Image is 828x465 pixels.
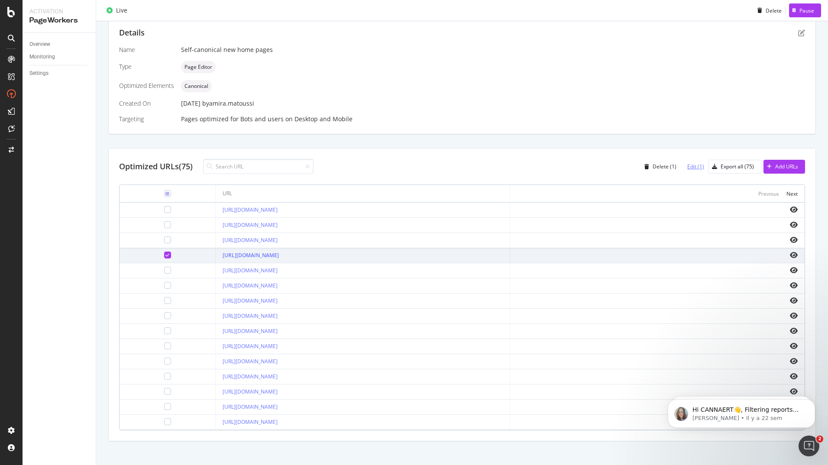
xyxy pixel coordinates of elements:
i: eye [790,206,798,213]
i: eye [790,327,798,334]
a: [URL][DOMAIN_NAME] [223,312,278,320]
span: Canonical [184,84,208,89]
div: Desktop and Mobile [294,115,353,123]
div: Export all (75) [721,163,754,170]
a: Settings [29,69,90,78]
div: by amira.matoussi [202,99,254,108]
div: Edit (1) [687,163,704,170]
a: [URL][DOMAIN_NAME] [223,373,278,380]
a: [URL][DOMAIN_NAME] [223,206,278,213]
div: Details [119,27,145,39]
i: eye [790,373,798,380]
a: [URL][DOMAIN_NAME] [223,236,278,244]
a: [URL][DOMAIN_NAME] [223,342,278,350]
a: [URL][DOMAIN_NAME] [223,403,278,410]
i: eye [790,358,798,365]
a: [URL][DOMAIN_NAME] [223,252,279,259]
button: Next [786,188,798,199]
div: Pages optimized for on [181,115,805,123]
div: Pause [799,6,814,14]
a: [URL][DOMAIN_NAME] [223,267,278,274]
input: Search URL [203,159,314,174]
div: Created On [119,99,174,108]
div: Live [116,6,127,15]
div: [DATE] [181,99,805,108]
div: neutral label [181,61,216,73]
a: [URL][DOMAIN_NAME] [223,418,278,426]
i: eye [790,221,798,228]
button: Previous [758,188,779,199]
div: Optimized Elements [119,81,174,90]
div: Next [786,190,798,197]
i: eye [790,252,798,258]
div: neutral label [181,80,212,92]
div: Name [119,45,174,54]
div: Overview [29,40,50,49]
i: eye [790,312,798,319]
div: Settings [29,69,49,78]
a: [URL][DOMAIN_NAME] [223,388,278,395]
a: Overview [29,40,90,49]
span: Page Editor [184,65,212,70]
span: 2 [816,436,823,442]
i: eye [790,342,798,349]
button: Delete [754,3,782,17]
div: Bots and users [240,115,284,123]
div: Targeting [119,115,174,123]
div: URL [223,190,232,197]
div: pen-to-square [798,29,805,36]
div: Optimized URLs (75) [119,161,193,172]
div: Previous [758,190,779,197]
a: [URL][DOMAIN_NAME] [223,282,278,289]
button: Delete (1) [641,160,676,174]
iframe: Intercom notifications message [655,381,828,442]
iframe: Intercom live chat [799,436,819,456]
i: eye [790,297,798,304]
a: Monitoring [29,52,90,61]
a: [URL][DOMAIN_NAME] [223,327,278,335]
div: Monitoring [29,52,55,61]
div: Type [119,62,174,71]
a: [URL][DOMAIN_NAME] [223,358,278,365]
i: eye [790,282,798,289]
div: Activation [29,7,89,16]
button: Edit (1) [680,160,704,174]
div: Self-canonical new home pages [181,45,805,54]
i: eye [790,236,798,243]
div: Delete (1) [653,163,676,170]
div: Delete [766,6,782,14]
a: [URL][DOMAIN_NAME] [223,297,278,304]
a: [URL][DOMAIN_NAME] [223,221,278,229]
div: Add URLs [775,163,798,170]
button: Export all (75) [708,160,761,174]
div: PageWorkers [29,16,89,26]
button: Add URLs [763,160,805,174]
i: eye [790,267,798,274]
button: Pause [789,3,821,17]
